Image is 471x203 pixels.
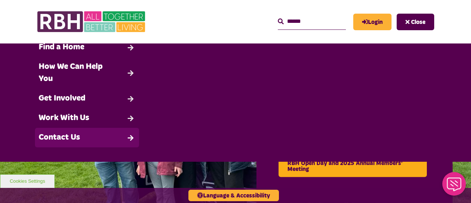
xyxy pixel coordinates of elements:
[35,128,139,147] a: Contact Us
[279,155,427,177] a: RBH Open Day and 2025 Annual Members' Meeting
[353,14,392,30] a: MyRBH
[397,14,434,30] button: Navigation
[37,7,147,36] img: RBH
[35,38,139,57] a: Find a Home
[35,57,139,89] a: How We Can Help You
[35,108,139,128] a: Work With Us
[188,190,279,201] button: Language & Accessibility
[411,19,425,25] span: Close
[35,89,139,108] a: Get Involved
[278,14,346,29] input: Search
[438,170,471,203] iframe: Netcall Web Assistant for live chat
